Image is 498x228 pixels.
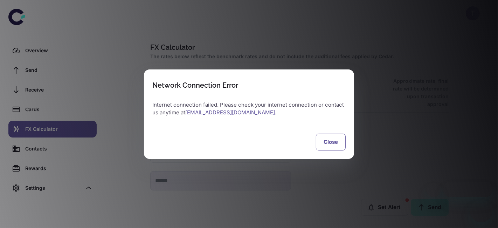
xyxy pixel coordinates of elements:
[152,81,238,89] div: Network Connection Error
[152,101,346,117] p: Internet connection failed. Please check your internet connection or contact us anytime at .
[443,182,492,197] iframe: Message from company
[470,200,492,222] iframe: Button to launch messaging window
[316,134,346,150] button: Close
[427,183,441,197] iframe: Close message
[185,109,275,116] a: [EMAIL_ADDRESS][DOMAIN_NAME]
